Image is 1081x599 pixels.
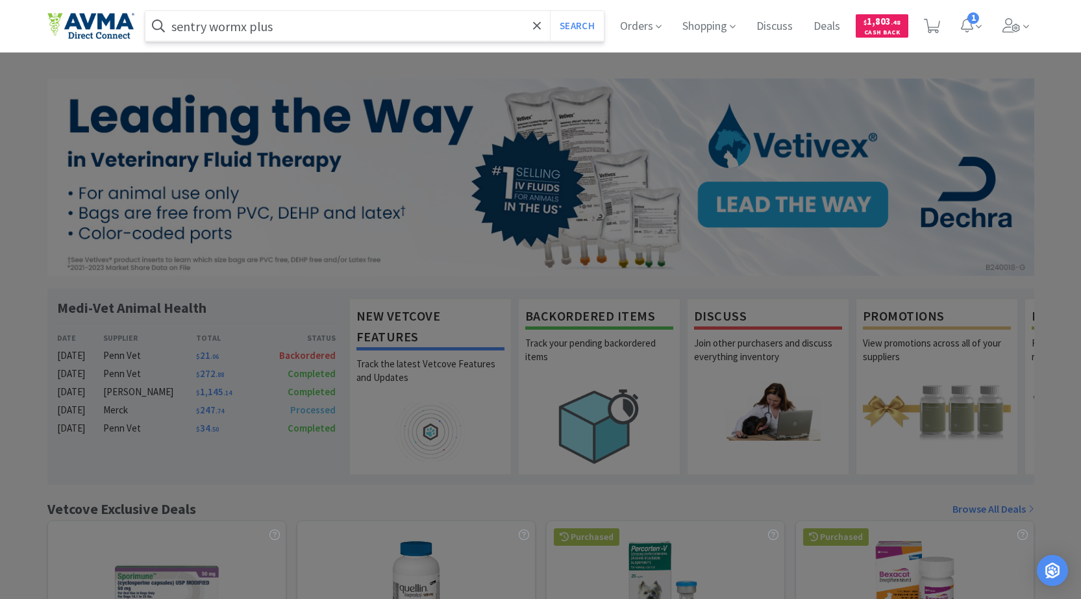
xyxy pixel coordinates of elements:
[864,18,867,27] span: $
[967,12,979,24] span: 1
[47,12,134,40] img: e4e33dab9f054f5782a47901c742baa9_102.png
[145,11,604,41] input: Search by item, sku, manufacturer, ingredient, size...
[808,21,845,32] a: Deals
[856,8,908,43] a: $1,803.48Cash Back
[751,21,798,32] a: Discuss
[1037,555,1068,586] div: Open Intercom Messenger
[891,18,901,27] span: . 48
[864,15,901,27] span: 1,803
[864,29,901,38] span: Cash Back
[550,11,604,41] button: Search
